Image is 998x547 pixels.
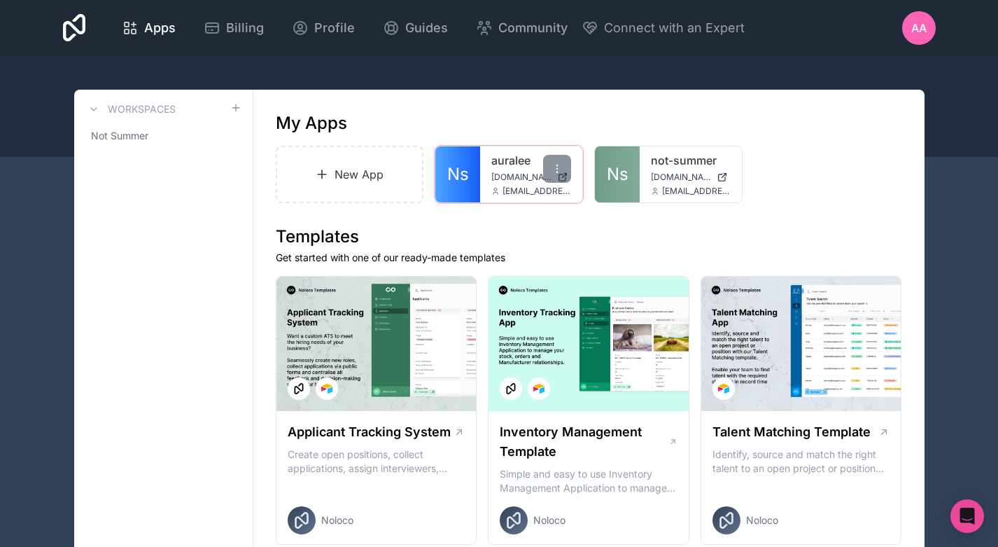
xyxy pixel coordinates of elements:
span: [DOMAIN_NAME] [651,172,711,183]
a: Workspaces [85,101,176,118]
h1: Inventory Management Template [500,422,668,462]
span: Ns [447,163,469,186]
span: Apps [144,18,176,38]
p: Get started with one of our ready-made templates [276,251,902,265]
button: Connect with an Expert [582,18,745,38]
h1: Applicant Tracking System [288,422,451,442]
span: Connect with an Expert [604,18,745,38]
a: [DOMAIN_NAME] [491,172,571,183]
span: Billing [226,18,264,38]
span: Noloco [321,513,353,527]
p: Identify, source and match the right talent to an open project or position with our Talent Matchi... [712,448,890,476]
span: Ns [607,163,628,186]
h1: Talent Matching Template [712,422,871,442]
a: Profile [281,13,366,43]
a: auralee [491,152,571,169]
div: Open Intercom Messenger [950,499,984,533]
p: Create open positions, collect applications, assign interviewers, centralise candidate feedback a... [288,448,465,476]
span: [EMAIL_ADDRESS][DOMAIN_NAME] [502,186,571,197]
a: Ns [595,146,640,202]
span: [DOMAIN_NAME] [491,172,551,183]
a: not-summer [651,152,731,169]
img: Airtable Logo [718,383,729,394]
img: Airtable Logo [533,383,544,394]
span: AA [911,20,927,36]
span: Community [498,18,568,38]
h1: My Apps [276,112,347,134]
a: Community [465,13,579,43]
a: Apps [111,13,187,43]
img: Airtable Logo [321,383,332,394]
span: [EMAIL_ADDRESS][DOMAIN_NAME] [662,186,731,197]
p: Simple and easy to use Inventory Management Application to manage your stock, orders and Manufact... [500,467,677,495]
span: Noloco [746,513,778,527]
span: Noloco [533,513,565,527]
span: Not Summer [91,129,148,143]
a: [DOMAIN_NAME] [651,172,731,183]
h1: Templates [276,226,902,248]
span: Profile [314,18,355,38]
span: Guides [405,18,448,38]
a: Ns [435,146,480,202]
a: Not Summer [85,123,241,148]
h3: Workspaces [108,102,176,116]
a: New App [276,146,424,203]
a: Billing [192,13,275,43]
a: Guides [372,13,459,43]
